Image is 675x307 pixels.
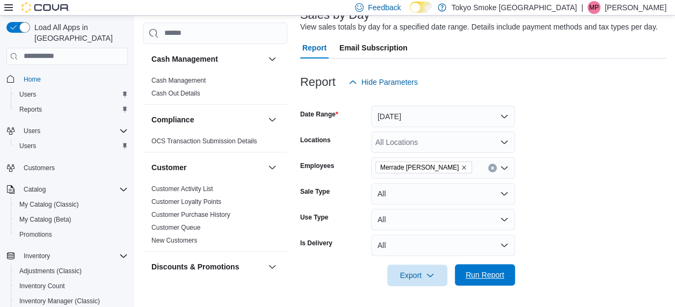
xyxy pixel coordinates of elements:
h3: Discounts & Promotions [151,261,239,272]
a: New Customers [151,237,197,244]
button: Compliance [266,113,279,126]
button: Discounts & Promotions [151,261,264,272]
span: Promotions [15,228,128,241]
button: Home [2,71,132,87]
button: Adjustments (Classic) [11,264,132,279]
button: Reports [11,102,132,117]
span: My Catalog (Classic) [15,198,128,211]
label: Sale Type [300,187,330,196]
button: Cash Management [266,53,279,65]
span: MP [589,1,599,14]
button: Users [19,125,45,137]
button: Inventory [2,248,132,264]
button: Compliance [151,114,264,125]
button: Catalog [2,182,132,197]
a: Customer Queue [151,224,200,231]
p: [PERSON_NAME] [605,1,666,14]
span: Inventory Manager (Classic) [19,297,100,305]
a: Customer Loyalty Points [151,198,221,206]
p: | [581,1,583,14]
span: Users [19,125,128,137]
span: Report [302,37,326,59]
button: Cash Management [151,54,264,64]
a: Inventory Count [15,280,69,293]
a: Customer Purchase History [151,211,230,218]
span: Feedback [368,2,401,13]
p: Tokyo Smoke [GEOGRAPHIC_DATA] [452,1,577,14]
span: My Catalog (Classic) [19,200,79,209]
span: Home [24,75,41,84]
button: [DATE] [371,106,515,127]
button: Customer [151,162,264,173]
span: Customers [19,161,128,174]
span: New Customers [151,236,197,245]
button: Users [2,123,132,138]
button: Customers [2,160,132,176]
button: Run Report [455,264,515,286]
span: Users [15,140,128,152]
button: Catalog [19,183,50,196]
span: Catalog [24,185,46,194]
span: Load All Apps in [GEOGRAPHIC_DATA] [30,22,128,43]
span: Run Report [466,269,504,280]
span: My Catalog (Beta) [19,215,71,224]
a: Users [15,140,40,152]
button: Users [11,138,132,153]
button: Hide Parameters [344,71,422,93]
label: Locations [300,136,331,144]
a: Users [15,88,40,101]
span: Merrade Simeoni [375,162,473,173]
button: Export [387,265,447,286]
div: Cash Management [143,74,287,104]
button: My Catalog (Classic) [11,197,132,212]
a: Customers [19,162,59,174]
span: Reports [15,103,128,116]
button: All [371,183,515,204]
div: Customer [143,182,287,251]
button: Open list of options [500,164,509,172]
button: All [371,209,515,230]
div: View sales totals by day for a specified date range. Details include payment methods and tax type... [300,21,658,33]
span: Export [394,265,441,286]
button: Users [11,87,132,102]
button: Clear input [488,164,497,172]
button: Inventory Count [11,279,132,294]
div: Compliance [143,135,287,152]
span: Inventory [24,252,50,260]
span: Cash Management [151,76,206,85]
span: Users [24,127,40,135]
span: Inventory [19,250,128,262]
button: Promotions [11,227,132,242]
button: All [371,235,515,256]
a: Reports [15,103,46,116]
span: Users [15,88,128,101]
button: My Catalog (Beta) [11,212,132,227]
span: Customer Queue [151,223,200,232]
label: Date Range [300,110,338,119]
button: Remove Merrade Simeoni from selection in this group [461,164,467,171]
a: Cash Out Details [151,90,200,97]
span: Customers [24,164,55,172]
button: Open list of options [500,138,509,147]
label: Is Delivery [300,239,332,247]
span: Customer Purchase History [151,210,230,219]
a: Adjustments (Classic) [15,265,86,277]
span: OCS Transaction Submission Details [151,137,257,145]
span: Catalog [19,183,128,196]
span: Inventory Count [15,280,128,293]
h3: Report [300,76,336,89]
a: Home [19,73,45,86]
button: Discounts & Promotions [266,260,279,273]
span: Cash Out Details [151,89,200,98]
span: Adjustments (Classic) [19,267,82,275]
span: Users [19,142,36,150]
h3: Cash Management [151,54,218,64]
div: Mark Patafie [587,1,600,14]
a: My Catalog (Classic) [15,198,83,211]
input: Dark Mode [410,2,432,13]
a: OCS Transaction Submission Details [151,137,257,145]
a: Customer Activity List [151,185,213,193]
span: Reports [19,105,42,114]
